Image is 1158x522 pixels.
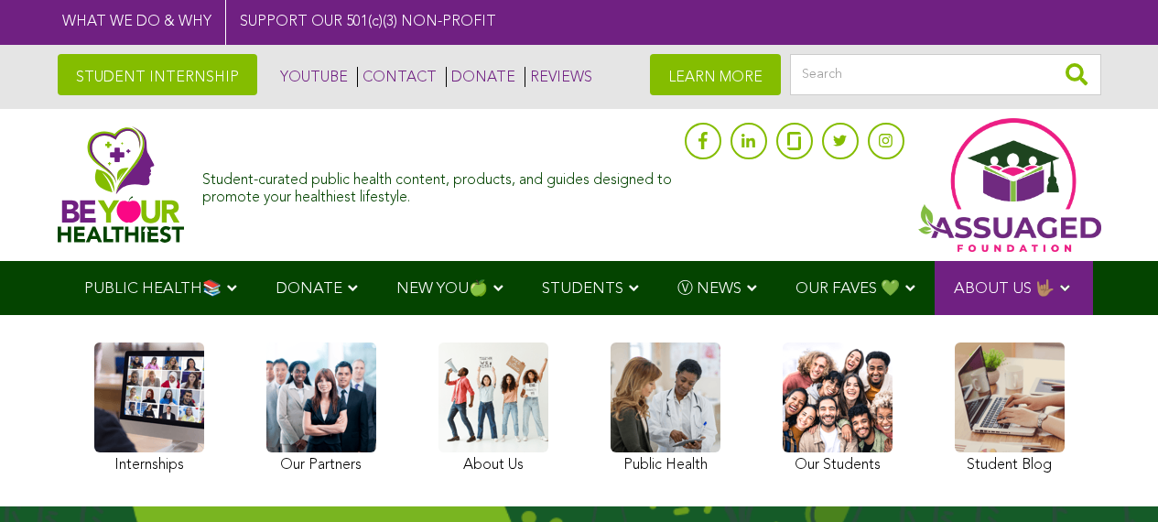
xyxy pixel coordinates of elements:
iframe: Chat Widget [1066,434,1158,522]
span: OUR FAVES 💚 [795,281,900,297]
span: Ⓥ NEWS [677,281,741,297]
a: STUDENT INTERNSHIP [58,54,257,95]
img: Assuaged [58,126,185,243]
span: STUDENTS [542,281,623,297]
div: Student-curated public health content, products, and guides designed to promote your healthiest l... [202,163,675,207]
img: Assuaged App [918,118,1101,252]
span: ABOUT US 🤟🏽 [954,281,1055,297]
input: Search [790,54,1101,95]
span: DONATE [276,281,342,297]
span: PUBLIC HEALTH📚 [84,281,222,297]
img: glassdoor [787,132,800,150]
a: DONATE [446,67,515,87]
a: REVIEWS [525,67,592,87]
div: Navigation Menu [58,261,1101,315]
span: NEW YOU🍏 [396,281,488,297]
a: LEARN MORE [650,54,781,95]
a: CONTACT [357,67,437,87]
a: YOUTUBE [276,67,348,87]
